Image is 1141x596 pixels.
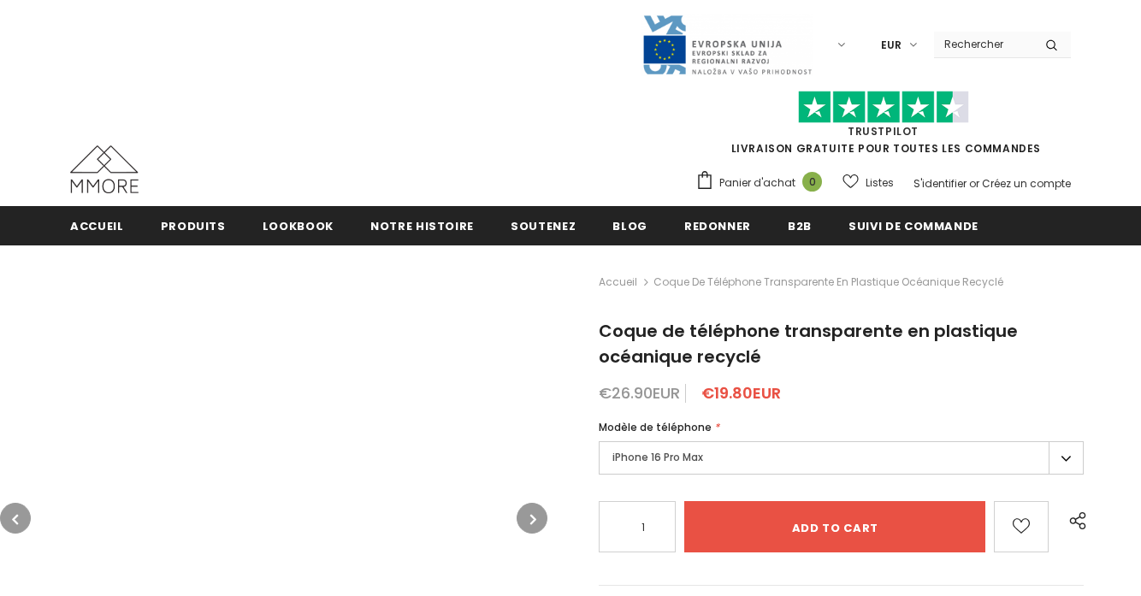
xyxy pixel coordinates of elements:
a: Blog [612,206,647,245]
span: €19.80EUR [701,382,781,404]
span: Blog [612,218,647,234]
a: Lookbook [263,206,334,245]
a: Accueil [599,272,637,292]
span: Coque de téléphone transparente en plastique océanique recyclé [599,319,1018,369]
span: Panier d'achat [719,174,795,192]
a: soutenez [511,206,576,245]
label: iPhone 16 Pro Max [599,441,1084,475]
span: Redonner [684,218,751,234]
span: Produits [161,218,226,234]
span: or [969,176,979,191]
span: Listes [866,174,894,192]
a: Suivi de commande [848,206,978,245]
img: Faites confiance aux étoiles pilotes [798,91,969,124]
a: Produits [161,206,226,245]
input: Search Site [934,32,1032,56]
span: Suivi de commande [848,218,978,234]
img: Cas MMORE [70,145,139,193]
a: Accueil [70,206,124,245]
a: Javni Razpis [641,37,813,51]
span: Lookbook [263,218,334,234]
a: TrustPilot [848,124,919,139]
a: Notre histoire [370,206,474,245]
span: €26.90EUR [599,382,680,404]
a: Panier d'achat 0 [695,170,831,196]
span: B2B [788,218,812,234]
span: soutenez [511,218,576,234]
span: LIVRAISON GRATUITE POUR TOUTES LES COMMANDES [695,98,1071,156]
span: Notre histoire [370,218,474,234]
a: Redonner [684,206,751,245]
input: Add to cart [684,501,985,552]
a: S'identifier [913,176,967,191]
img: Javni Razpis [641,14,813,76]
span: Modèle de téléphone [599,420,712,434]
span: Accueil [70,218,124,234]
a: Listes [842,168,894,198]
a: Créez un compte [982,176,1071,191]
span: EUR [881,37,902,54]
span: 0 [802,172,822,192]
span: Coque de téléphone transparente en plastique océanique recyclé [653,272,1003,292]
a: B2B [788,206,812,245]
